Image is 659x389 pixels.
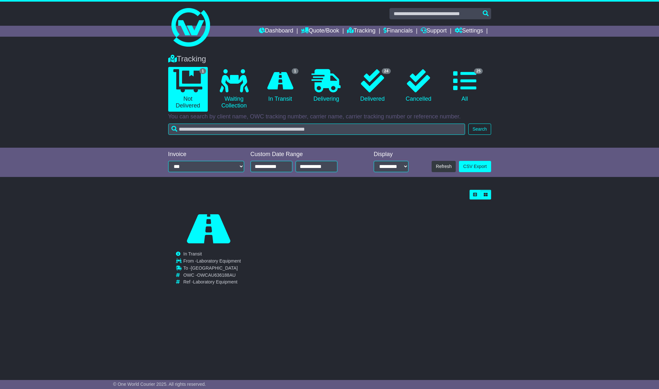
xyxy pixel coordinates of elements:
div: Invoice [168,151,244,158]
div: Custom Date Range [251,151,354,158]
span: OWCAU636188AU [197,273,236,278]
td: Ref - [183,279,241,285]
span: 1 [292,68,298,74]
a: Waiting Collection [214,67,254,112]
td: OWC - [183,273,241,280]
a: Delivering [307,67,346,105]
a: Settings [455,26,483,37]
a: 25 All [445,67,484,105]
span: [GEOGRAPHIC_DATA] [191,265,238,271]
span: © One World Courier 2025. All rights reserved. [113,382,206,387]
span: Laboratory Equipment [197,258,241,264]
a: Financials [383,26,413,37]
button: Search [468,124,491,135]
p: You can search by client name, OWC tracking number, carrier name, carrier tracking number or refe... [168,113,491,120]
a: 1 In Transit [260,67,300,105]
div: Tracking [165,54,494,64]
a: 24 Delivered [352,67,392,105]
a: Support [421,26,447,37]
div: Display [374,151,408,158]
span: 1 [199,68,206,74]
a: Tracking [347,26,375,37]
td: To - [183,265,241,273]
a: Dashboard [259,26,293,37]
button: Refresh [432,161,456,172]
a: CSV Export [459,161,491,172]
a: 1 Not Delivered [168,67,208,112]
span: In Transit [183,251,202,256]
span: Laboratory Equipment [193,279,237,284]
td: From - [183,258,241,265]
a: Cancelled [399,67,438,105]
span: 24 [382,68,390,74]
span: 25 [474,68,483,74]
a: Quote/Book [301,26,339,37]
